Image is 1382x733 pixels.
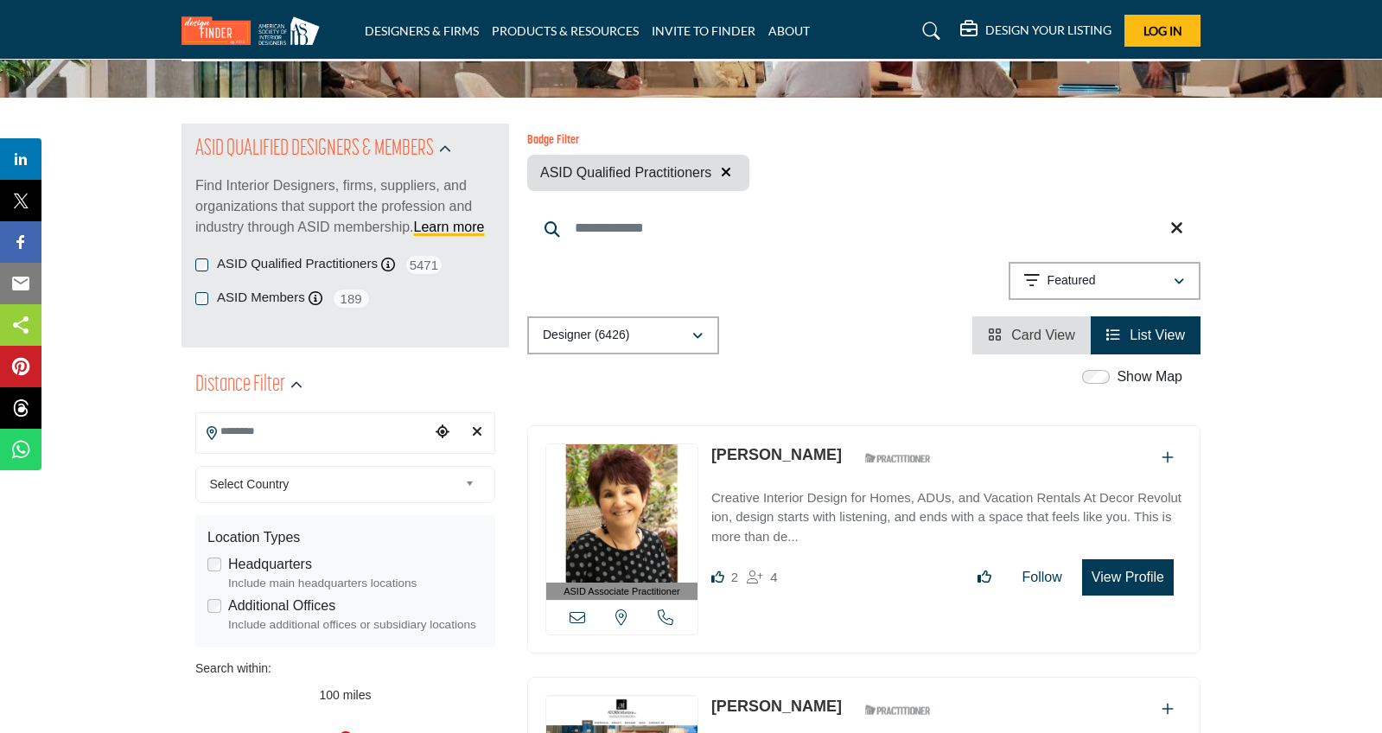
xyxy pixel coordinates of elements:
[527,134,749,149] h6: Badge Filter
[546,444,697,601] a: ASID Associate Practitioner
[906,17,952,45] a: Search
[858,699,936,721] img: ASID Qualified Practitioners Badge Icon
[182,16,328,45] img: Site Logo
[972,316,1091,354] li: Card View
[711,488,1182,547] p: Creative Interior Design for Homes, ADUs, and Vacation Rentals At Decor Revolution, design starts...
[1162,702,1174,717] a: Add To List
[747,567,777,588] div: Followers
[207,527,483,548] div: Location Types
[966,560,1003,595] button: Like listing
[1106,328,1185,342] a: View List
[543,327,629,344] p: Designer (6426)
[1091,316,1200,354] li: List View
[711,443,842,467] p: Karen Steinberg
[492,23,639,38] a: PRODUCTS & RESOURCES
[464,414,490,451] div: Clear search location
[365,23,479,38] a: DESIGNERS & FIRMS
[1082,559,1174,596] button: View Profile
[195,134,434,165] h2: ASID QUALIFIED DESIGNERS & MEMBERS
[195,660,495,678] div: Search within:
[228,596,335,616] label: Additional Offices
[195,292,208,305] input: ASID Members checkbox
[195,258,208,271] input: ASID Qualified Practitioners checkbox
[217,288,305,308] label: ASID Members
[711,478,1182,547] a: Creative Interior Design for Homes, ADUs, and Vacation Rentals At Decor Revolution, design starts...
[1048,272,1096,290] p: Featured
[540,163,711,183] span: ASID Qualified Practitioners
[546,444,697,583] img: Karen Steinberg
[1117,366,1182,387] label: Show Map
[1124,15,1200,47] button: Log In
[711,446,842,463] a: [PERSON_NAME]
[228,575,483,592] div: Include main headquarters locations
[195,370,285,401] h2: Distance Filter
[564,584,680,599] span: ASID Associate Practitioner
[1130,328,1185,342] span: List View
[731,570,738,584] span: 2
[988,328,1075,342] a: View Card
[1009,262,1200,300] button: Featured
[858,448,936,469] img: ASID Qualified Practitioners Badge Icon
[711,570,724,583] i: Likes
[404,254,443,276] span: 5471
[210,474,459,494] span: Select Country
[960,21,1111,41] div: DESIGN YOUR LISTING
[217,254,378,274] label: ASID Qualified Practitioners
[1011,328,1075,342] span: Card View
[430,414,455,451] div: Choose your current location
[711,695,842,718] p: Mary Davis
[527,316,719,354] button: Designer (6426)
[320,688,372,702] span: 100 miles
[1011,560,1073,595] button: Follow
[1162,450,1174,465] a: Add To List
[711,698,842,715] a: [PERSON_NAME]
[527,207,1200,249] input: Search Keyword
[195,175,495,238] p: Find Interior Designers, firms, suppliers, and organizations that support the profession and indu...
[770,570,777,584] span: 4
[414,220,485,234] a: Learn more
[1143,23,1182,38] span: Log In
[228,616,483,634] div: Include additional offices or subsidiary locations
[228,554,312,575] label: Headquarters
[985,22,1111,38] h5: DESIGN YOUR LISTING
[332,288,371,309] span: 189
[768,23,810,38] a: ABOUT
[196,415,430,449] input: Search Location
[652,23,755,38] a: INVITE TO FINDER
